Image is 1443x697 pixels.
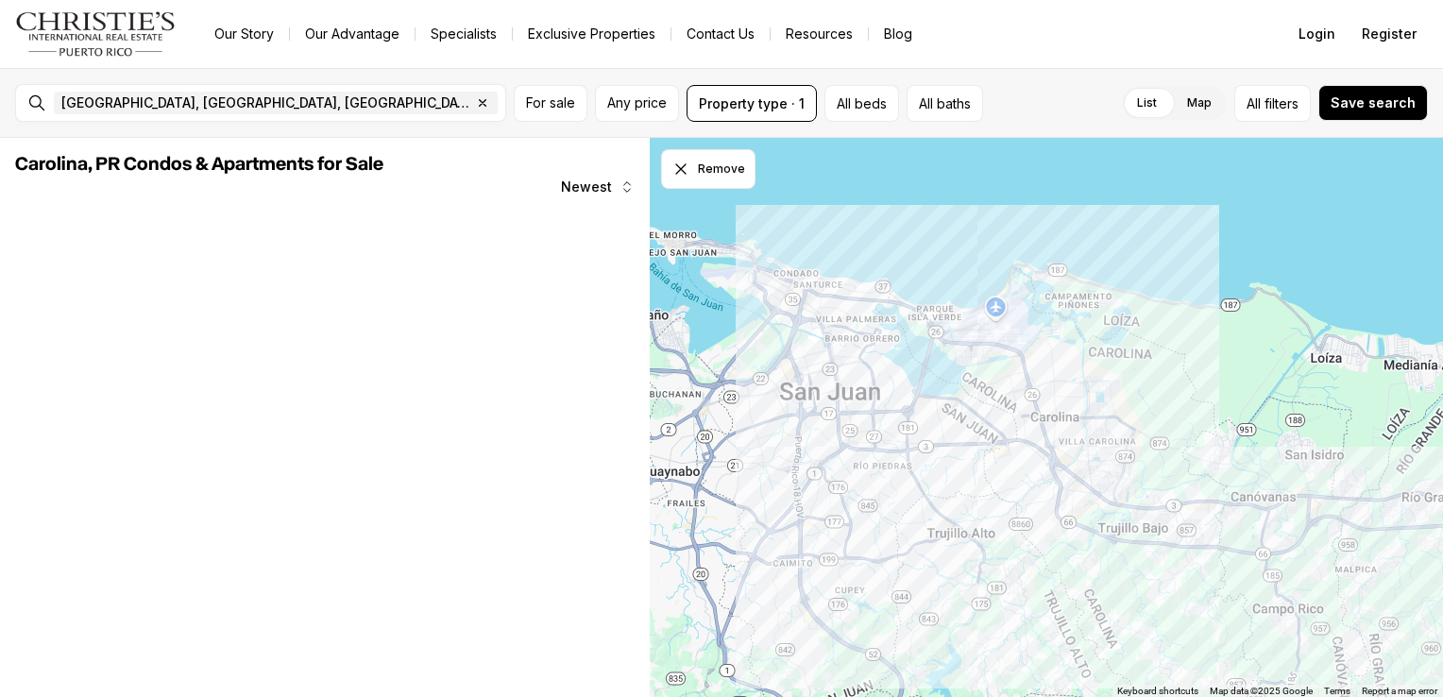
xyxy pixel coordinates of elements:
a: Specialists [416,21,512,47]
button: Dismiss drawing [661,149,755,189]
span: Newest [561,179,612,195]
a: Exclusive Properties [513,21,671,47]
button: All baths [907,85,983,122]
label: Map [1172,86,1227,120]
span: Carolina, PR Condos & Apartments for Sale [15,155,383,174]
span: All [1247,93,1261,113]
span: [GEOGRAPHIC_DATA], [GEOGRAPHIC_DATA], [GEOGRAPHIC_DATA] [61,95,471,110]
button: Newest [550,168,646,206]
button: Any price [595,85,679,122]
span: For sale [526,95,575,110]
button: Contact Us [671,21,770,47]
button: Login [1287,15,1347,53]
img: logo [15,11,177,57]
button: Property type · 1 [687,85,817,122]
a: Our Advantage [290,21,415,47]
button: All beds [824,85,899,122]
button: Allfilters [1234,85,1311,122]
button: For sale [514,85,587,122]
span: Any price [607,95,667,110]
a: Our Story [199,21,289,47]
span: Login [1299,26,1335,42]
button: Register [1350,15,1428,53]
label: List [1122,86,1172,120]
a: Resources [771,21,868,47]
a: Blog [869,21,927,47]
span: Register [1362,26,1417,42]
span: Save search [1331,95,1416,110]
span: filters [1265,93,1299,113]
button: Save search [1318,85,1428,121]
